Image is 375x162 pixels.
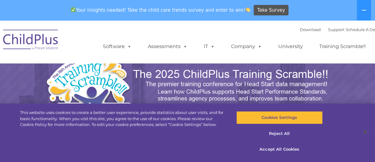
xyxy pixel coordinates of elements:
button: Cookies Settings [236,111,323,124]
a: IT [198,40,221,53]
button: Accept All Cookies [236,143,323,156]
a: Company [225,40,268,53]
button: Reject All [236,127,323,140]
span: Phone number [84,66,110,71]
span: Take Survey [257,5,285,16]
a: University [272,40,309,53]
span: Your insights needed! Take the child care trends survey and enter to win! [68,4,253,16]
div: This website uses cookies to create a better user experience, provide statistics about user visit... [20,110,225,128]
a: Download [300,27,321,32]
a: Training Scramble!! [313,40,372,53]
a: Assessments [142,40,194,53]
button: Close [358,125,372,139]
a: Take Survey [254,5,288,16]
a: Support [328,27,344,32]
img: ✅ [71,7,75,12]
span: Last name [84,41,103,45]
a: Software [97,40,138,53]
img: 👏 [246,7,250,12]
